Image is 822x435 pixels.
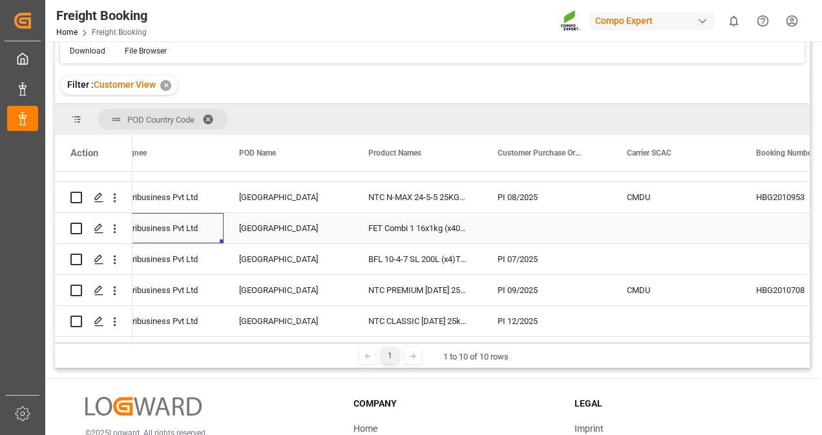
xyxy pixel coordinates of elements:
h3: Company [353,397,558,410]
span: Filter : [67,79,94,90]
div: Download [70,45,105,57]
button: show 0 new notifications [719,6,748,35]
div: Press SPACE to select this row. [55,213,132,244]
div: Press SPACE to select this row. [55,337,132,368]
span: Carrier SCAC [627,148,671,157]
div: Press SPACE to select this row. [55,244,132,275]
div: NR Agribusiness Pvt Ltd [94,306,224,336]
div: NTC N-MAX 24-5-5 25KG (x42) INT [353,182,482,212]
div: NR Agribusiness Pvt Ltd [94,275,224,305]
div: PO 11/2025 [482,337,611,367]
div: PI 08/2025 [482,182,611,212]
div: 1 [382,348,398,364]
button: Compo Expert [590,8,719,33]
img: Screenshot%202023-09-29%20at%2010.02.21.png_1712312052.png [560,10,581,32]
div: Compo Expert [590,12,714,30]
div: NTC PREMIUM [DATE] 25kg (x42) INT [353,275,482,305]
div: Press SPACE to select this row. [55,182,132,213]
div: Press SPACE to select this row. [55,306,132,337]
div: BFL 10-4-7 SL 200L (x4)TW ISPM [353,244,482,274]
div: NR Agribusiness Pvt Ltd [94,213,224,243]
a: Imprint [574,423,604,434]
div: Action [70,147,98,159]
div: NTC PREMIUM [DATE] 25kg (x42) INT [353,337,482,367]
div: Press SPACE to select this row. [55,275,132,306]
div: 1 to 10 of 10 rows [443,350,509,363]
div: [GEOGRAPHIC_DATA] [224,182,353,212]
div: [GEOGRAPHIC_DATA] [224,337,353,367]
img: Logward Logo [85,397,202,416]
div: [GEOGRAPHIC_DATA] [224,244,353,274]
span: Booking Number [756,148,814,157]
div: [GEOGRAPHIC_DATA] [224,213,353,243]
div: FET Combi 1 16x1kg (x40) EN MSE [353,213,482,243]
div: CMDU [611,275,741,305]
a: Home [353,423,377,434]
div: NR Agribusiness Pvt Ltd [94,244,224,274]
button: Help Center [748,6,777,35]
span: POD Name [239,148,276,157]
div: NTC CLASSIC [DATE] 25kg (x42) INT [353,306,482,336]
span: Product Names [368,148,421,157]
h3: Legal [574,397,779,410]
div: PI 09/2025 [482,275,611,305]
span: Customer View [94,79,156,90]
div: NR Agribusiness Pvt Ltd [94,182,224,212]
span: Customer Purchase Order Numbers [498,148,584,157]
div: PI 12/2025 [482,306,611,336]
div: CMDU [611,182,741,212]
span: POD Country Code [127,115,195,125]
div: Freight Booking [56,6,147,25]
div: NR Agribusiness Pvt Ltd [94,337,224,367]
a: Home [56,28,78,37]
div: [GEOGRAPHIC_DATA] [224,306,353,336]
div: ✕ [160,80,171,91]
div: [GEOGRAPHIC_DATA] [224,275,353,305]
div: PI 07/2025 [482,244,611,274]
